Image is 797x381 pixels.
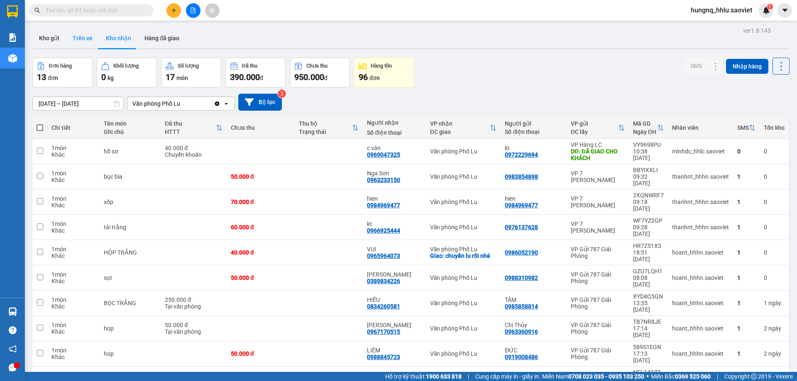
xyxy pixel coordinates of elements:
div: VP Gửi 787 Giải Phóng [571,347,625,360]
div: HỘP TRẮNG [104,249,156,256]
div: 18:51 [DATE] [633,249,664,262]
div: 1 món [51,145,95,151]
div: 0963233150 [367,177,400,183]
div: Khác [51,328,95,335]
button: Số lượng17món [161,58,221,87]
sup: 1 [767,4,773,10]
div: hoant_hhhn.saoviet [672,325,729,332]
div: 1 [737,199,755,205]
button: Kho nhận [99,28,138,48]
div: hoant_hhhn.saoviet [672,249,729,256]
div: 0 [764,148,785,155]
th: Toggle SortBy [567,117,629,139]
div: GZU7LQH1 [633,268,664,274]
div: 0986052190 [505,249,538,256]
div: 0 [764,199,785,205]
div: 13:35 [DATE] [633,300,664,313]
span: hungnq_hhlu.saoviet [684,5,759,15]
img: logo-vxr [7,5,18,18]
div: 1 [737,325,755,332]
th: Toggle SortBy [733,117,760,139]
div: 0983854898 [505,173,538,180]
svg: open [223,100,230,107]
div: 1 [737,300,755,306]
span: file-add [190,7,196,13]
button: Hàng đã giao [138,28,186,48]
span: 96 [359,72,368,82]
span: | [717,372,718,381]
th: Toggle SortBy [426,117,501,139]
div: 1 món [51,322,95,328]
strong: 0369 525 060 [675,373,711,380]
span: question-circle [9,326,17,334]
span: 1 [768,4,771,10]
div: c vân [367,145,422,151]
div: 1 món [51,246,95,252]
span: ngày [768,350,781,357]
div: HIẾU [367,296,422,303]
div: hien [505,195,562,202]
div: hồ sơ [104,148,156,155]
div: Tên món [104,120,156,127]
img: warehouse-icon [8,307,17,316]
div: 0 [737,148,755,155]
div: Trạng thái [299,129,352,135]
input: Select a date range. [33,97,123,110]
div: 1 [737,350,755,357]
span: ngày [768,300,781,306]
div: 60.000 đ [231,224,291,231]
div: VP Hàng LC [571,141,625,148]
div: thanhnt_hhhn.saoviet [672,224,729,231]
div: 0 [764,274,785,281]
div: Chưa thu [231,124,291,131]
div: 0985858814 [505,303,538,310]
div: Văn phòng Phố Lu [430,224,497,231]
img: solution-icon [8,33,17,42]
div: Khác [51,354,95,360]
div: 1 [764,300,785,306]
div: Khác [51,151,95,158]
div: Chi tiết [51,124,95,131]
div: Khác [51,177,95,183]
span: Miền Nam [542,372,644,381]
div: 0834260581 [367,303,400,310]
div: 0966925444 [367,227,400,234]
div: 1 món [51,296,95,303]
span: đơn [48,75,58,81]
div: Tại văn phòng [165,303,222,310]
div: 1 món [51,271,95,278]
div: 0988310982 [505,274,538,281]
div: VP 7 [PERSON_NAME] [571,221,625,234]
div: kt [367,221,422,227]
span: search [34,7,40,13]
span: | [468,372,469,381]
div: Tại văn phòng [165,328,222,335]
div: VP gửi [571,120,618,127]
div: 17:14 [DATE] [633,325,664,338]
div: Nhân viên [672,124,729,131]
div: DĐ: ĐÃ GIAO CHO KHÁCH [571,148,625,161]
div: 0988845723 [367,354,400,360]
div: Thu hộ [299,120,352,127]
button: Nhập hàng [726,59,768,74]
button: Hàng tồn96đơn [354,58,414,87]
button: Trên xe [66,28,99,48]
span: ngày [768,325,781,332]
div: 2XQNWRF7 [633,192,664,199]
span: aim [209,7,215,13]
div: HR7Z51X3 [633,243,664,249]
div: hoant_hhhn.saoviet [672,350,729,357]
div: thanhnt_hhhn.saoviet [672,199,729,205]
div: thanhnt_hhhn.saoviet [672,173,729,180]
div: VY9698PU [633,141,664,148]
div: 1 [737,224,755,231]
div: Số lượng [178,63,199,69]
div: tải trắng [104,224,156,231]
div: 1 món [51,170,95,177]
span: 0 [101,72,106,82]
div: 1 món [51,347,95,354]
div: hop [104,325,156,332]
div: Chị Thủy [505,322,562,328]
div: VP 7 [PERSON_NAME] [571,170,625,183]
th: Toggle SortBy [295,117,363,139]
